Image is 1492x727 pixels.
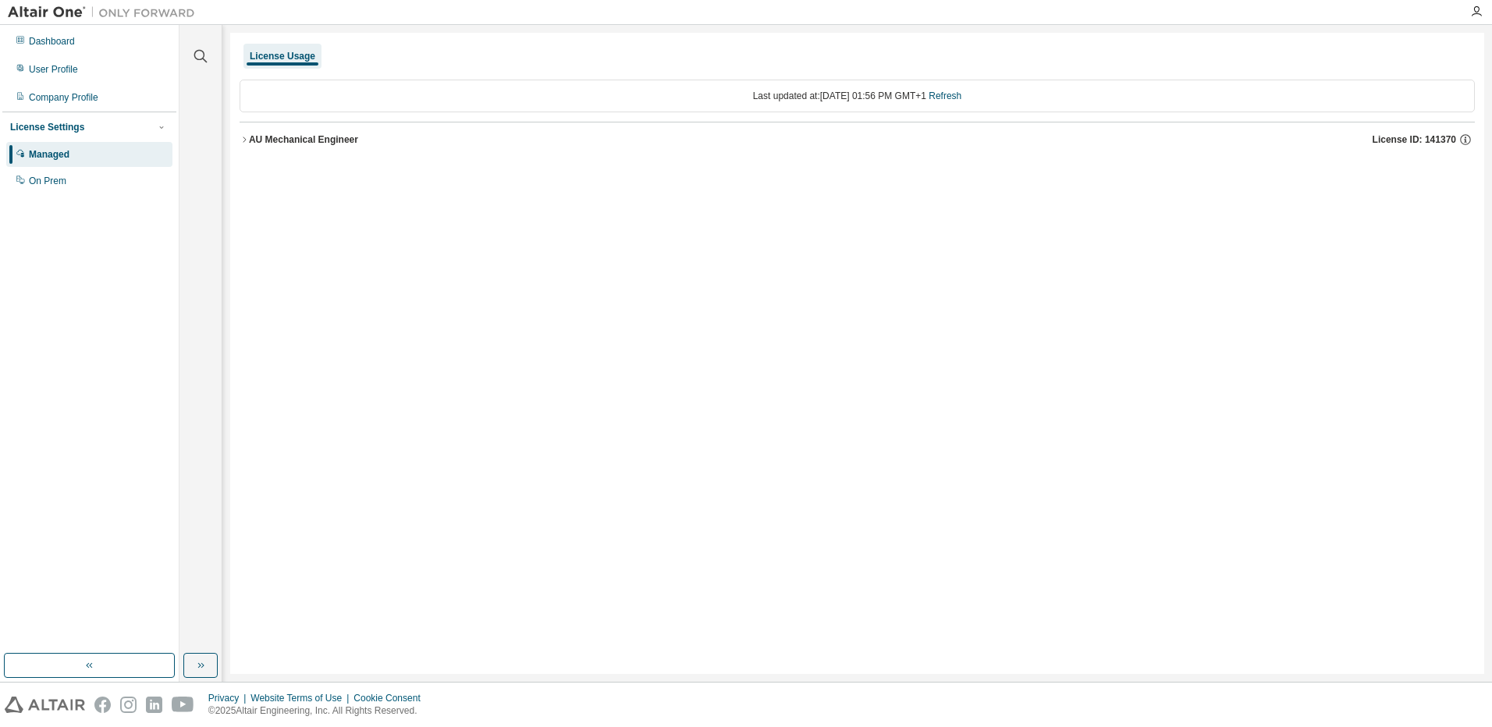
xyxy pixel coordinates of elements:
[29,63,78,76] div: User Profile
[250,692,353,704] div: Website Terms of Use
[249,133,358,146] div: AU Mechanical Engineer
[172,697,194,713] img: youtube.svg
[240,80,1475,112] div: Last updated at: [DATE] 01:56 PM GMT+1
[29,91,98,104] div: Company Profile
[240,122,1475,157] button: AU Mechanical EngineerLicense ID: 141370
[94,697,111,713] img: facebook.svg
[120,697,137,713] img: instagram.svg
[29,148,69,161] div: Managed
[208,704,430,718] p: © 2025 Altair Engineering, Inc. All Rights Reserved.
[146,697,162,713] img: linkedin.svg
[5,697,85,713] img: altair_logo.svg
[1373,133,1456,146] span: License ID: 141370
[929,90,961,101] a: Refresh
[8,5,203,20] img: Altair One
[208,692,250,704] div: Privacy
[29,35,75,48] div: Dashboard
[250,50,315,62] div: License Usage
[353,692,429,704] div: Cookie Consent
[29,175,66,187] div: On Prem
[10,121,84,133] div: License Settings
